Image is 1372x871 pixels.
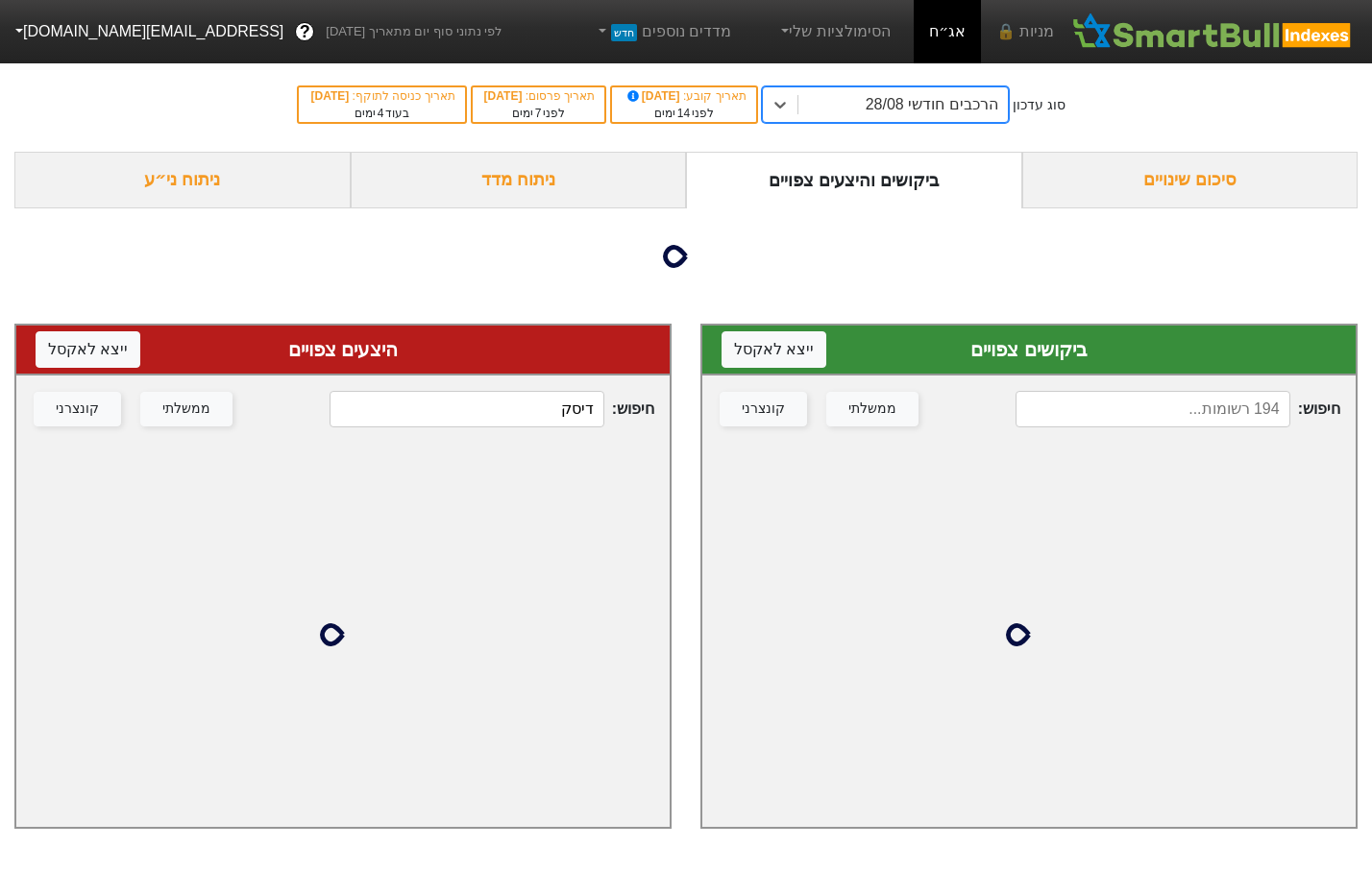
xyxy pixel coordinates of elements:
[1069,12,1357,51] img: SmartBull
[14,152,351,208] div: ניתוח ני״ע
[1006,612,1052,658] img: loading...
[622,87,746,105] div: תאריך קובע :
[866,93,998,116] div: הרכבים חודשי 28/08
[482,105,596,122] div: לפני ימים
[1016,391,1340,427] span: חיפוש :
[330,391,654,427] span: חיפוש :
[326,22,502,41] span: לפי נתוני סוף יום מתאריך [DATE]
[848,399,896,420] div: ממשלתי
[677,107,690,120] span: 14
[308,87,454,105] div: תאריך כניסה לתוקף :
[310,89,352,103] span: [DATE]
[482,87,596,105] div: תאריך פרסום :
[611,24,637,41] span: חדש
[300,19,310,45] span: ?
[722,335,1336,364] div: ביקושים צפויים
[826,392,919,426] button: ממשלתי
[686,152,1022,208] div: ביקושים והיצעים צפויים
[351,152,687,208] div: ניתוח מדד
[586,12,739,51] a: מדדים נוספיםחדש
[484,89,526,103] span: [DATE]
[1013,95,1066,115] div: סוג עדכון
[535,107,542,120] span: 7
[722,331,826,368] button: ייצא לאקסל
[1022,152,1359,208] div: סיכום שינויים
[308,105,454,122] div: בעוד ימים
[663,233,709,279] img: loading...
[1016,391,1290,427] input: 194 רשומות...
[720,392,807,426] button: קונצרני
[36,335,650,364] div: היצעים צפויים
[378,107,384,120] span: 4
[622,105,746,122] div: לפני ימים
[36,331,140,368] button: ייצא לאקסל
[770,12,898,51] a: הסימולציות שלי
[330,391,604,427] input: 380 רשומות...
[56,399,99,420] div: קונצרני
[320,612,366,658] img: loading...
[742,399,785,420] div: קונצרני
[624,89,683,103] span: [DATE]
[34,392,121,426] button: קונצרני
[162,399,210,420] div: ממשלתי
[140,392,233,426] button: ממשלתי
